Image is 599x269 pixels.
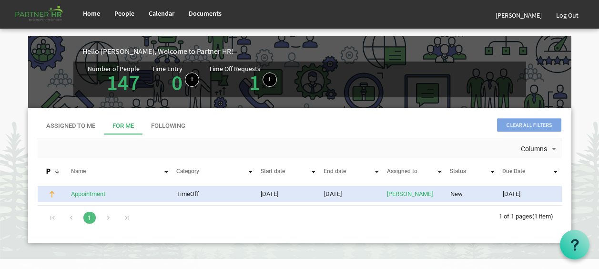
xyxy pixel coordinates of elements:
span: Documents [189,9,222,18]
span: P [46,167,51,175]
td: Appointment is template cell column header Name [67,186,172,202]
span: Name [71,168,86,175]
div: Assigned To Me [46,122,95,131]
div: Number of pending time-off requests [209,65,286,93]
a: Appointment [71,190,105,197]
td: New column header Status [446,186,498,202]
span: Home [83,9,100,18]
div: Go to first page [46,210,59,224]
span: End date [324,168,346,175]
a: Log Out [549,2,586,29]
div: Time Entry [152,65,183,72]
a: Goto Page 1 [83,212,96,224]
td: TimeOff column header Category [172,186,256,202]
span: Category [176,168,199,175]
div: Hello [PERSON_NAME], Welcome to Partner HR! [82,46,571,57]
span: Calendar [149,9,174,18]
a: 1 [249,69,260,96]
div: Number of People [88,65,140,72]
a: [PERSON_NAME] [488,2,549,29]
div: 1 of 1 pages (1 item) [499,206,562,226]
td: 10/15/2025 column header End date [319,186,383,202]
div: Go to previous page [65,210,78,224]
span: Assigned to [387,168,417,175]
div: Number of time entries [152,65,209,93]
a: Log hours [185,72,199,87]
a: [PERSON_NAME] [387,190,433,197]
span: (1 item) [532,213,553,220]
div: For Me [112,122,134,131]
span: Status [450,168,466,175]
span: Columns [520,143,548,155]
a: 147 [107,69,140,96]
span: 1 of 1 pages [499,213,532,220]
a: Create a new time off request [263,72,277,87]
img: Medium Priority [48,190,56,198]
div: Go to next page [102,210,115,224]
div: Go to last page [121,210,133,224]
span: Clear all filters [497,118,561,132]
a: 0 [172,69,183,96]
div: Following [151,122,185,131]
td: 10/15/2025 column header Start date [256,186,320,202]
span: Due Date [502,168,525,175]
div: Columns [519,138,560,158]
span: Start date [261,168,285,175]
td: Alex Pierson is template cell column header Assigned to [383,186,446,202]
span: People [114,9,134,18]
div: Time Off Requests [209,65,260,72]
td: is template cell column header P [38,186,67,202]
td: 10/15/2025 column header Due Date [498,186,562,202]
div: Total number of active people in Partner HR [88,65,152,93]
div: tab-header [38,117,562,134]
button: Columns [519,143,560,155]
